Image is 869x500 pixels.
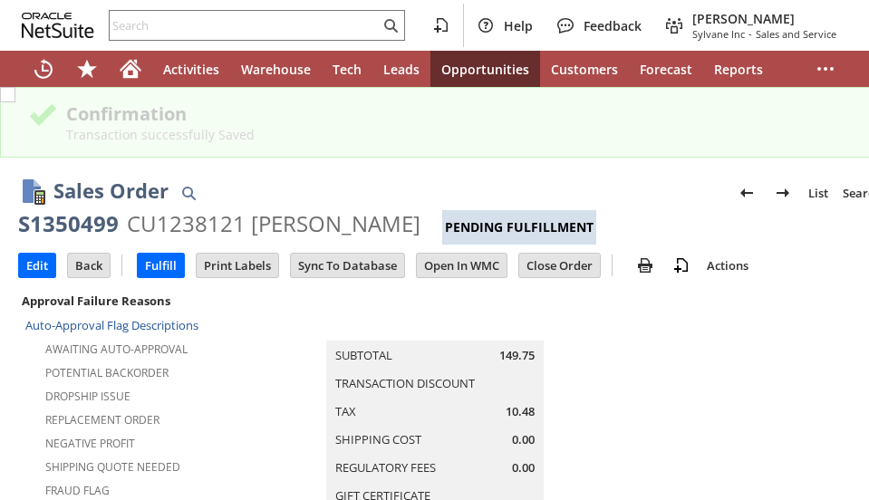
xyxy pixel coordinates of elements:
span: Activities [163,61,219,78]
span: - [748,27,752,41]
img: Next [772,182,794,204]
a: Leads [372,51,430,87]
caption: Summary [326,312,544,341]
span: Tech [333,61,362,78]
a: Activities [152,51,230,87]
input: Search [110,14,380,36]
a: Tax [335,403,356,419]
span: Feedback [584,17,642,34]
span: Leads [383,61,420,78]
a: Replacement Order [45,412,159,428]
a: Transaction Discount [335,375,475,391]
svg: Shortcuts [76,58,98,80]
svg: Search [380,14,401,36]
a: Auto-Approval Flag Descriptions [25,317,198,333]
span: 10.48 [506,403,535,420]
a: Negative Profit [45,436,135,451]
div: More menus [804,51,847,87]
span: Sales and Service [756,27,836,41]
a: Opportunities [430,51,540,87]
span: [PERSON_NAME] [692,10,836,27]
a: Fraud Flag [45,483,110,498]
a: Awaiting Auto-Approval [45,341,188,357]
span: Help [504,17,533,34]
div: S1350499 [18,209,119,238]
a: Shipping Cost [335,431,421,447]
img: Previous [736,182,758,204]
span: Opportunities [441,61,529,78]
a: Potential Backorder [45,365,169,380]
a: Forecast [629,51,703,87]
input: Close Order [519,254,600,277]
a: Recent Records [22,51,65,87]
img: Quick Find [178,182,199,204]
h1: Sales Order [53,176,169,206]
a: Dropship Issue [45,389,130,404]
a: Shipping Quote Needed [45,459,180,475]
div: Approval Failure Reasons [18,289,207,312]
a: List [801,178,835,207]
input: Open In WMC [417,254,507,277]
span: Forecast [640,61,692,78]
a: Regulatory Fees [335,459,436,476]
a: Warehouse [230,51,322,87]
a: Actions [700,257,756,274]
input: Back [68,254,110,277]
svg: logo [22,13,94,38]
a: Customers [540,51,629,87]
svg: Home [120,58,141,80]
a: Tech [322,51,372,87]
input: Fulfill [138,254,184,277]
img: add-record.svg [671,255,692,276]
div: Shortcuts [65,51,109,87]
span: Reports [714,61,763,78]
input: Edit [19,254,55,277]
span: 0.00 [512,431,535,448]
span: Warehouse [241,61,311,78]
span: 149.75 [499,347,535,364]
div: CU1238121 [PERSON_NAME] [127,209,420,238]
span: 0.00 [512,459,535,476]
a: Home [109,51,152,87]
input: Sync To Database [291,254,404,277]
img: print.svg [634,255,656,276]
svg: Recent Records [33,58,54,80]
div: Pending Fulfillment [442,210,596,245]
span: Sylvane Inc [692,27,745,41]
span: Customers [551,61,618,78]
a: Reports [703,51,774,87]
input: Print Labels [197,254,278,277]
a: Subtotal [335,347,392,363]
